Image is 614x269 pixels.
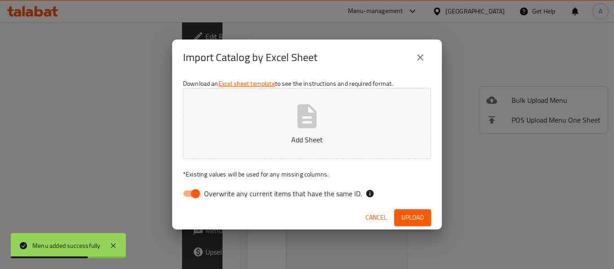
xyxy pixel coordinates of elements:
h2: Import Catalog by Excel Sheet [183,50,317,65]
div: Download an to see the instructions and required format. [172,75,442,206]
button: Upload [394,209,431,226]
p: Add Sheet [197,134,417,145]
svg: If the overwrite option isn't selected, then the items that match an existing ID will be ignored ... [365,189,374,198]
button: close [409,47,431,68]
span: Overwrite any current items that have the same ID. [204,188,362,199]
span: Upload [401,212,424,223]
p: Existing values will be used for any missing columns. [183,170,431,179]
button: Cancel [362,209,391,226]
a: Excel sheet template [218,78,275,89]
div: Menu added successfully [32,241,101,251]
button: Add Sheet [183,88,431,159]
span: Cancel [365,212,387,223]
